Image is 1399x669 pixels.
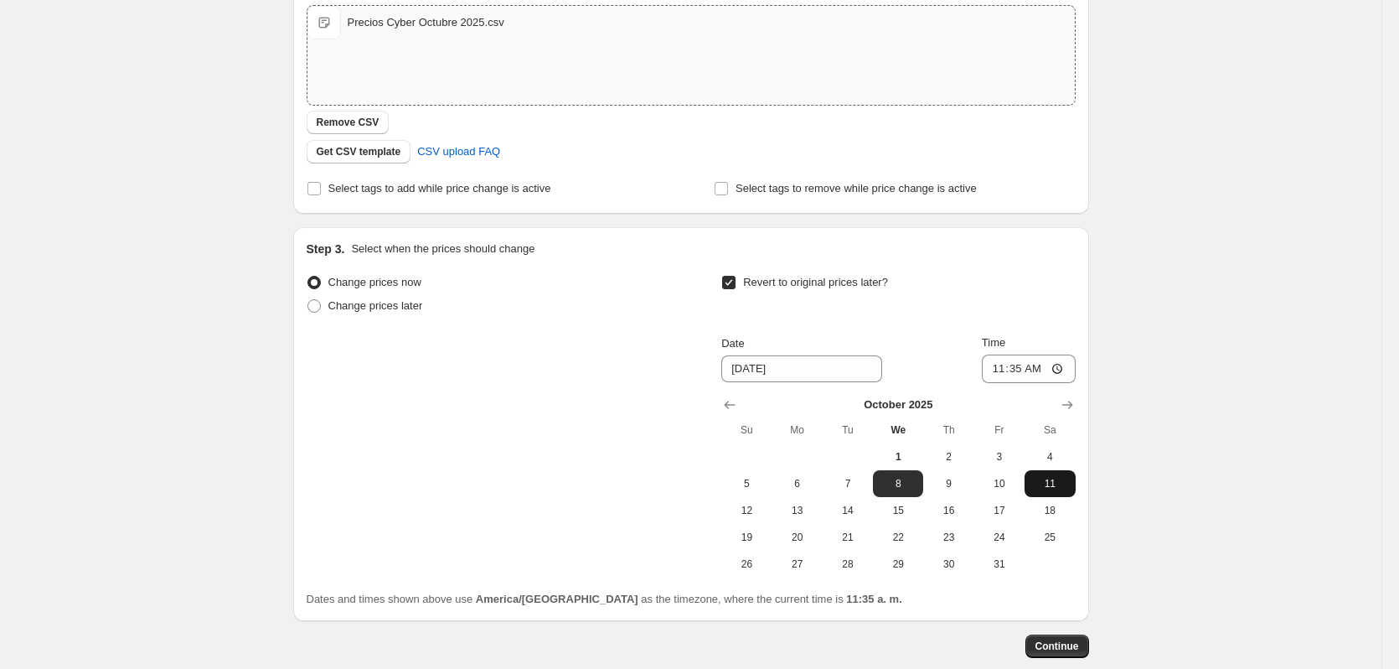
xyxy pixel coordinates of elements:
[728,423,765,437] span: Su
[721,551,772,578] button: Sunday October 26 2025
[1025,470,1075,497] button: Saturday October 11 2025
[348,14,504,31] div: Precios Cyber Octubre 2025.csv
[981,423,1018,437] span: Fr
[823,497,873,524] button: Tuesday October 14 2025
[1031,531,1068,544] span: 25
[779,531,816,544] span: 20
[772,551,823,578] button: Monday October 27 2025
[981,531,1018,544] span: 24
[829,531,866,544] span: 21
[923,497,973,524] button: Thursday October 16 2025
[728,531,765,544] span: 19
[1025,443,1075,470] button: Saturday October 4 2025
[721,497,772,524] button: Sunday October 12 2025
[823,524,873,551] button: Tuesday October 21 2025
[880,477,916,490] span: 8
[1025,635,1089,658] button: Continue
[1035,640,1079,653] span: Continue
[823,551,873,578] button: Tuesday October 28 2025
[743,276,888,288] span: Revert to original prices later?
[1025,497,1075,524] button: Saturday October 18 2025
[779,557,816,571] span: 27
[982,336,1005,349] span: Time
[328,299,423,312] span: Change prices later
[1031,504,1068,517] span: 18
[923,551,973,578] button: Thursday October 30 2025
[721,524,772,551] button: Sunday October 19 2025
[974,417,1025,443] th: Friday
[721,470,772,497] button: Sunday October 5 2025
[873,417,923,443] th: Wednesday
[328,276,421,288] span: Change prices now
[407,138,510,165] a: CSV upload FAQ
[307,140,411,163] button: Get CSV template
[772,417,823,443] th: Monday
[1031,423,1068,437] span: Sa
[721,337,744,350] span: Date
[923,524,973,551] button: Thursday October 23 2025
[307,593,902,605] span: Dates and times shown above use as the timezone, where the current time is
[1025,524,1075,551] button: Saturday October 25 2025
[736,182,977,194] span: Select tags to remove while price change is active
[728,477,765,490] span: 5
[823,417,873,443] th: Tuesday
[873,551,923,578] button: Wednesday October 29 2025
[846,593,902,605] b: 11:35 a. m.
[873,524,923,551] button: Wednesday October 22 2025
[829,423,866,437] span: Tu
[772,497,823,524] button: Monday October 13 2025
[930,423,967,437] span: Th
[981,504,1018,517] span: 17
[476,593,638,605] b: America/[GEOGRAPHIC_DATA]
[981,477,1018,490] span: 10
[930,531,967,544] span: 23
[880,504,916,517] span: 15
[981,557,1018,571] span: 31
[779,504,816,517] span: 13
[417,143,500,160] span: CSV upload FAQ
[728,504,765,517] span: 12
[779,423,816,437] span: Mo
[772,470,823,497] button: Monday October 6 2025
[923,470,973,497] button: Thursday October 9 2025
[829,477,866,490] span: 7
[351,241,534,257] p: Select when the prices should change
[873,470,923,497] button: Wednesday October 8 2025
[930,477,967,490] span: 9
[982,355,1076,383] input: 12:00
[1031,477,1068,490] span: 11
[721,355,882,382] input: 9/30/2025
[974,497,1025,524] button: Friday October 17 2025
[974,524,1025,551] button: Friday October 24 2025
[974,551,1025,578] button: Friday October 31 2025
[873,443,923,470] button: Today Wednesday October 1 2025
[823,470,873,497] button: Tuesday October 7 2025
[974,443,1025,470] button: Friday October 3 2025
[981,450,1018,464] span: 3
[328,182,551,194] span: Select tags to add while price change is active
[880,423,916,437] span: We
[772,524,823,551] button: Monday October 20 2025
[307,241,345,257] h2: Step 3.
[974,470,1025,497] button: Friday October 10 2025
[718,393,741,417] button: Show previous month, September 2025
[1056,393,1079,417] button: Show next month, November 2025
[930,504,967,517] span: 16
[930,557,967,571] span: 30
[829,504,866,517] span: 14
[721,417,772,443] th: Sunday
[1031,450,1068,464] span: 4
[1025,417,1075,443] th: Saturday
[307,111,390,134] button: Remove CSV
[880,450,916,464] span: 1
[880,531,916,544] span: 22
[873,497,923,524] button: Wednesday October 15 2025
[930,450,967,464] span: 2
[728,557,765,571] span: 26
[923,443,973,470] button: Thursday October 2 2025
[880,557,916,571] span: 29
[779,477,816,490] span: 6
[829,557,866,571] span: 28
[923,417,973,443] th: Thursday
[317,145,401,158] span: Get CSV template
